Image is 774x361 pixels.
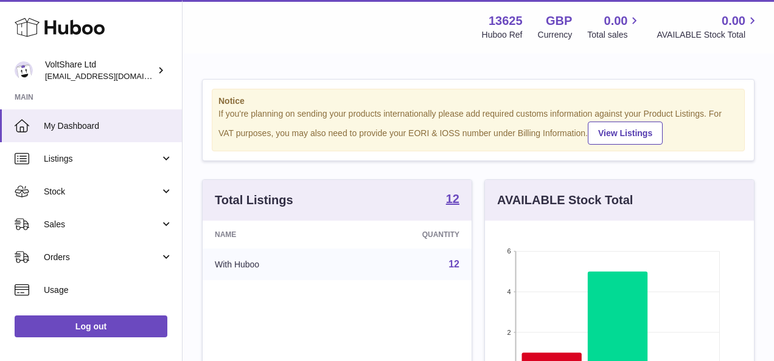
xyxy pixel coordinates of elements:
[15,315,167,337] a: Log out
[44,120,173,132] span: My Dashboard
[203,221,344,249] th: Name
[604,13,628,29] span: 0.00
[15,61,33,80] img: info@voltshare.co.uk
[546,13,572,29] strong: GBP
[203,249,344,280] td: With Huboo
[344,221,472,249] th: Quantity
[507,288,511,295] text: 4
[45,59,155,82] div: VoltShare Ltd
[446,193,459,207] a: 12
[722,13,745,29] span: 0.00
[45,71,179,81] span: [EMAIL_ADDRESS][DOMAIN_NAME]
[482,29,523,41] div: Huboo Ref
[44,284,173,296] span: Usage
[218,108,738,145] div: If you're planning on sending your products internationally please add required customs informati...
[218,95,738,107] strong: Notice
[657,29,759,41] span: AVAILABLE Stock Total
[657,13,759,41] a: 0.00 AVAILABLE Stock Total
[215,192,293,208] h3: Total Listings
[587,13,641,41] a: 0.00 Total sales
[507,328,511,335] text: 2
[44,219,160,230] span: Sales
[446,193,459,205] strong: 12
[44,252,160,263] span: Orders
[489,13,523,29] strong: 13625
[587,29,641,41] span: Total sales
[44,186,160,198] span: Stock
[448,259,459,269] a: 12
[497,192,633,208] h3: AVAILABLE Stock Total
[44,153,160,165] span: Listings
[588,122,663,145] a: View Listings
[507,247,511,255] text: 6
[538,29,573,41] div: Currency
